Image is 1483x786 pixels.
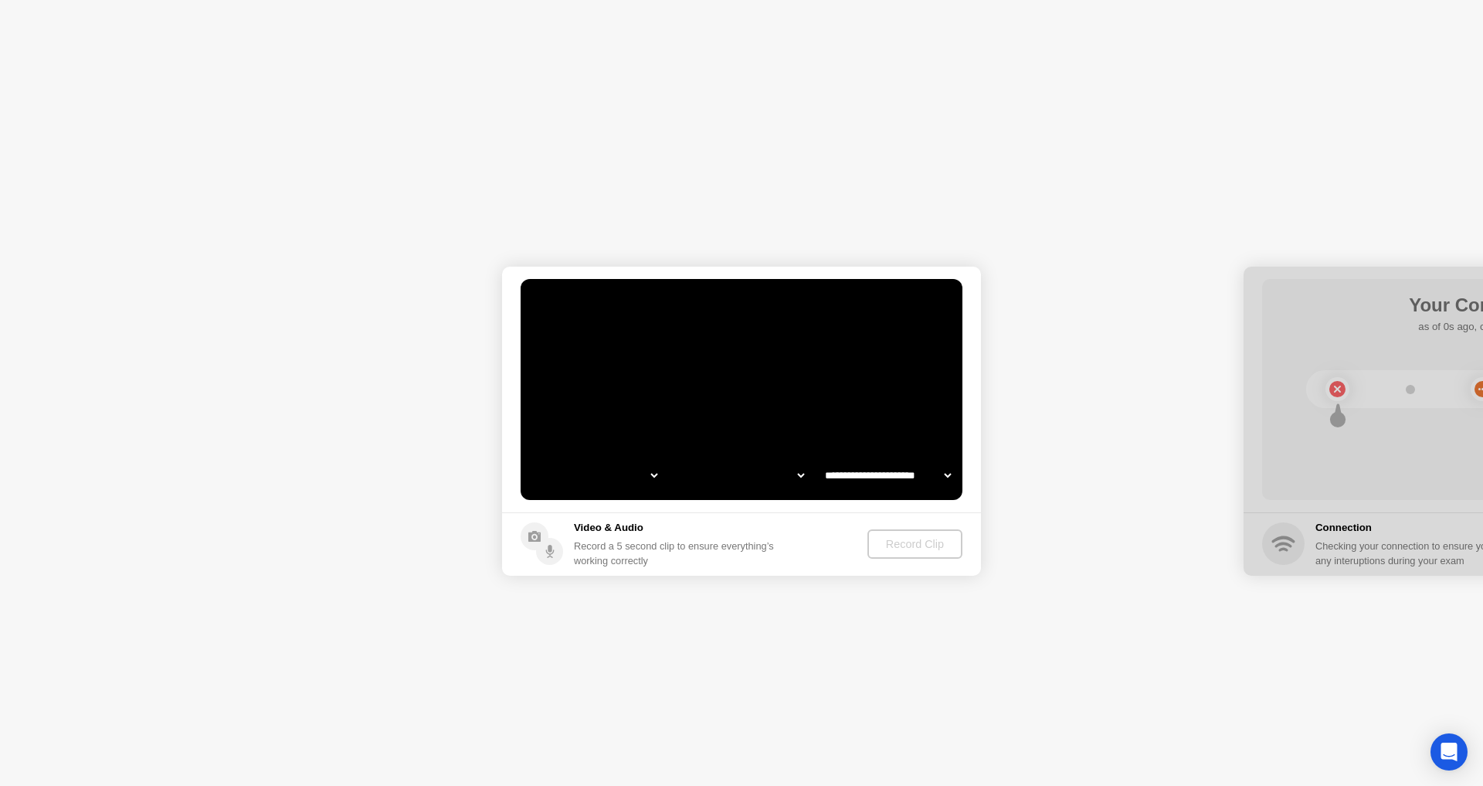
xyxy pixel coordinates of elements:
select: Available cameras [528,460,660,491]
div: Record Clip [874,538,956,550]
button: Record Clip [867,529,962,559]
div: Open Intercom Messenger [1430,733,1468,771]
h5: Video & Audio [574,520,780,536]
select: Available speakers [675,460,807,491]
select: Available microphones [822,460,954,491]
div: Record a 5 second clip to ensure everything’s working correctly [574,539,780,568]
